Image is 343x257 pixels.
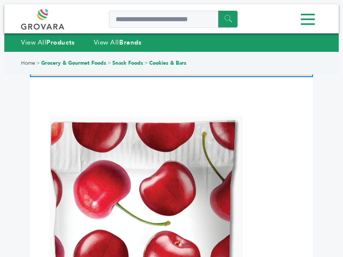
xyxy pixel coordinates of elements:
[94,38,142,47] a: View AllBrands
[109,11,238,28] input: Search a product or brand...
[149,60,187,66] a: Cookies & Bars
[46,38,75,47] strong: Products
[21,60,35,66] a: Home
[21,10,322,29] div: Menu
[119,38,141,47] strong: Brands
[144,60,148,66] span: >
[41,60,106,66] a: Grocery & Gourmet Foods
[21,38,75,47] a: View AllProducts
[112,60,143,66] a: Snack Foods
[108,60,111,66] span: >
[36,60,40,66] span: >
